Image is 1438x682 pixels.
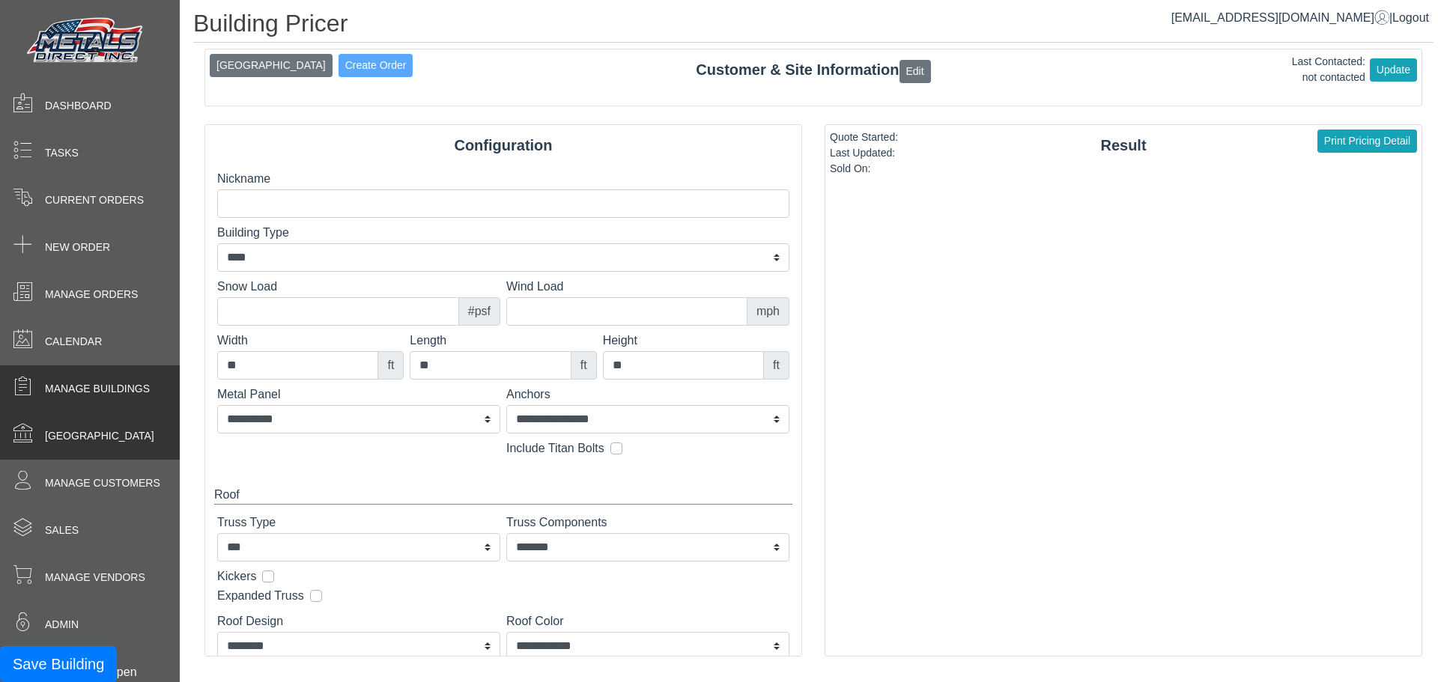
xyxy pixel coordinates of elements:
[1171,9,1429,27] div: |
[45,145,79,161] span: Tasks
[217,514,500,532] label: Truss Type
[45,334,102,350] span: Calendar
[217,278,500,296] label: Snow Load
[830,145,898,161] div: Last Updated:
[217,224,789,242] label: Building Type
[217,587,304,605] label: Expanded Truss
[506,514,789,532] label: Truss Components
[217,332,404,350] label: Width
[210,54,333,77] button: [GEOGRAPHIC_DATA]
[205,58,1422,82] div: Customer & Site Information
[506,612,789,630] label: Roof Color
[830,130,898,145] div: Quote Started:
[763,351,789,380] div: ft
[747,297,789,326] div: mph
[1317,130,1417,153] button: Print Pricing Detail
[45,570,145,585] span: Manage Vendors
[825,134,1422,156] div: Result
[1171,11,1389,24] a: [EMAIL_ADDRESS][DOMAIN_NAME]
[22,13,150,69] img: Metals Direct Inc Logo
[1392,11,1429,24] span: Logout
[193,9,1434,43] h1: Building Pricer
[217,170,789,188] label: Nickname
[45,617,79,633] span: Admin
[45,475,160,491] span: Manage Customers
[45,381,150,397] span: Manage Buildings
[339,54,413,77] button: Create Order
[458,297,500,326] div: #psf
[1292,54,1365,85] div: Last Contacted: not contacted
[1370,58,1417,82] button: Update
[214,486,792,505] div: Roof
[506,439,604,457] label: Include Titan Bolts
[603,332,789,350] label: Height
[506,386,789,404] label: Anchors
[217,386,500,404] label: Metal Panel
[217,612,500,630] label: Roof Design
[45,523,79,538] span: Sales
[45,428,154,444] span: [GEOGRAPHIC_DATA]
[506,278,789,296] label: Wind Load
[377,351,404,380] div: ft
[205,134,801,156] div: Configuration
[45,98,112,114] span: Dashboard
[410,332,596,350] label: Length
[217,567,256,585] label: Kickers
[45,192,144,208] span: Current Orders
[899,60,931,83] button: Edit
[45,287,138,302] span: Manage Orders
[830,161,898,177] div: Sold On:
[45,240,110,255] span: New Order
[571,351,597,380] div: ft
